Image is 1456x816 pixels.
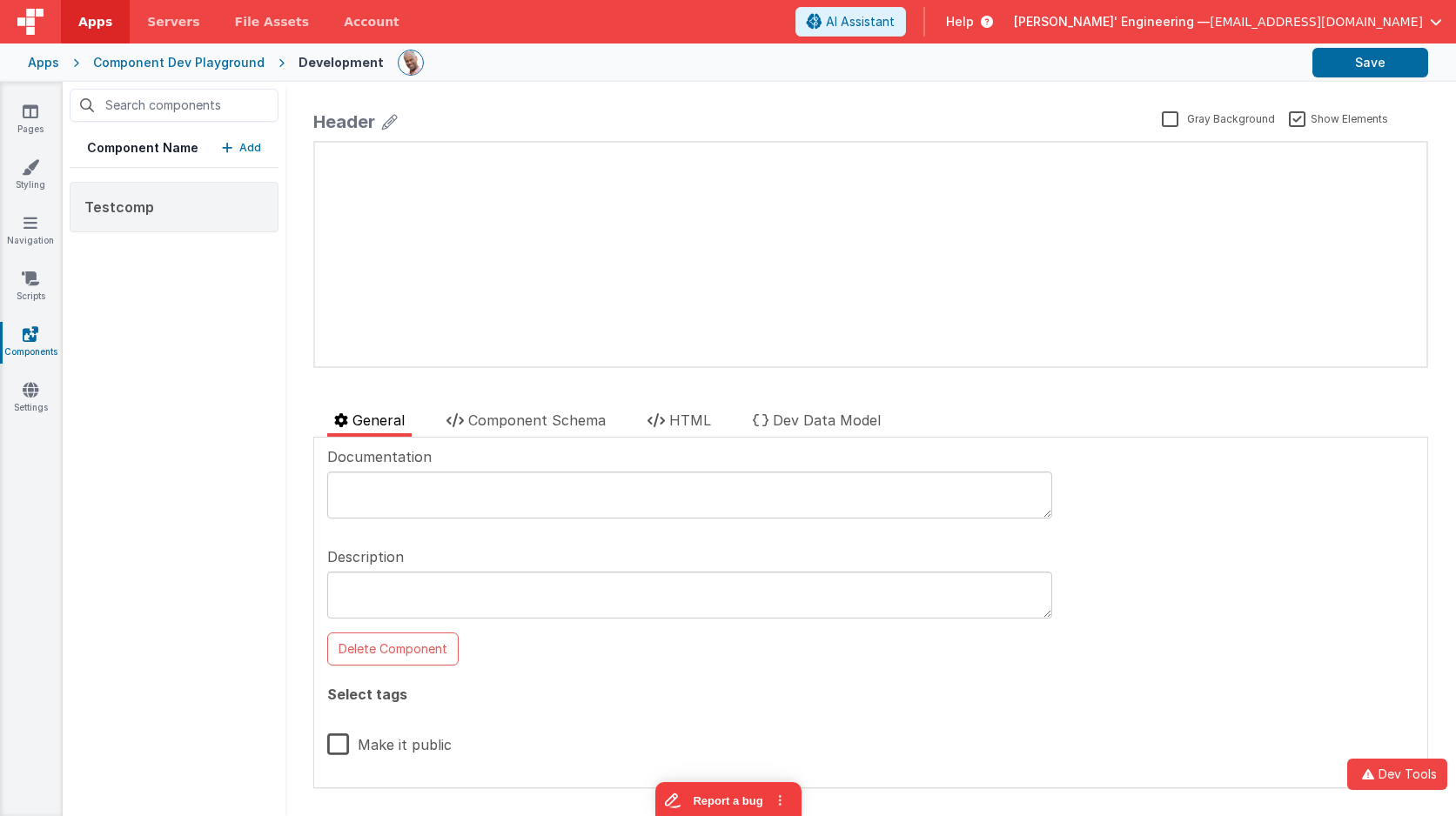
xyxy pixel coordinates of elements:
[327,446,432,467] span: Documentation
[1312,48,1428,77] button: Save
[1347,759,1447,790] button: Dev Tools
[239,139,261,157] p: Add
[468,411,606,429] span: Component Schema
[84,198,154,216] span: Testcomp
[313,110,375,134] div: Header
[327,632,459,666] button: Delete Component
[222,139,261,157] button: Add
[78,13,112,30] span: Apps
[399,50,423,75] img: 11ac31fe5dc3d0eff3fbbbf7b26fa6e1
[327,684,407,705] span: Select tags
[1014,13,1442,30] button: [PERSON_NAME]' Engineering — [EMAIL_ADDRESS][DOMAIN_NAME]
[826,13,895,30] span: AI Assistant
[669,411,711,429] span: HTML
[1289,110,1388,126] label: Show Elements
[795,7,906,37] button: AI Assistant
[327,723,452,760] label: Make it public
[1014,13,1210,30] span: [PERSON_NAME]' Engineering —
[93,54,265,71] div: Component Dev Playground
[327,546,404,567] span: Description
[235,13,310,30] span: File Assets
[946,13,974,30] span: Help
[1162,110,1275,126] label: Gray Background
[70,89,278,122] input: Search components
[773,411,881,429] span: Dev Data Model
[299,54,384,71] div: Development
[28,54,59,71] div: Apps
[87,139,198,157] h5: Component Name
[352,411,405,429] span: General
[1210,13,1423,30] span: [EMAIL_ADDRESS][DOMAIN_NAME]
[147,13,199,30] span: Servers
